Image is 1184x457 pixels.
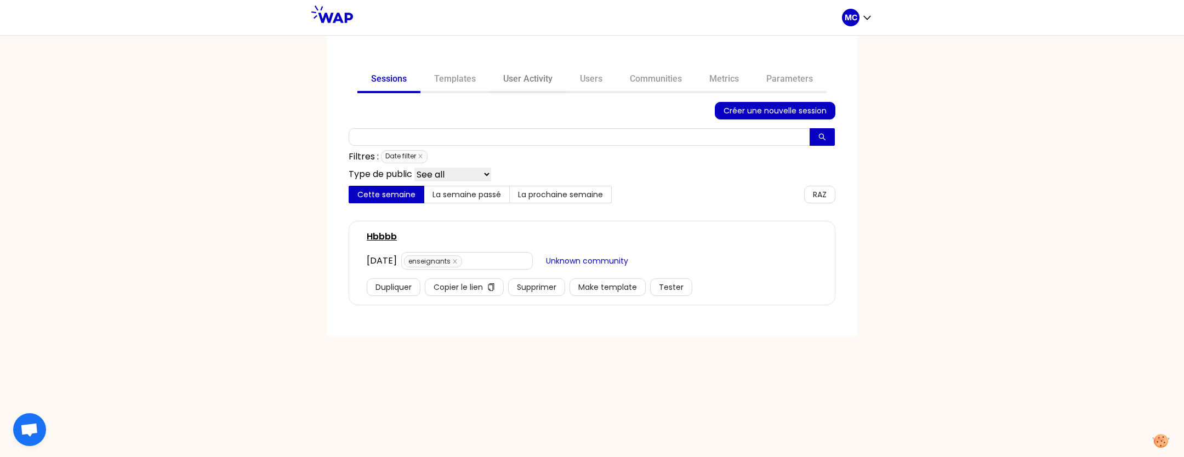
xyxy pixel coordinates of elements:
[357,189,415,200] span: Cette semaine
[1146,427,1176,454] button: Manage your preferences about cookies
[367,278,420,296] button: Dupliquer
[566,67,616,93] a: Users
[570,278,646,296] button: Make template
[434,281,483,293] span: Copier le lien
[650,278,692,296] button: Tester
[842,9,873,26] button: MC
[517,281,556,293] span: Supprimer
[696,67,753,93] a: Metrics
[518,189,603,200] span: La prochaine semaine
[367,230,397,243] a: Hbbbb
[367,254,397,267] div: [DATE]
[724,105,827,117] span: Créer une nouvelle session
[845,12,857,23] p: MC
[753,67,827,93] a: Parameters
[349,150,379,163] p: Filtres :
[432,189,501,200] span: La semaine passé
[420,67,489,93] a: Templates
[804,186,835,203] button: RAZ
[578,281,637,293] span: Make template
[813,188,827,201] span: RAZ
[349,168,412,181] p: Type de public
[818,133,826,142] span: search
[659,281,684,293] span: Tester
[381,150,428,163] span: Date filter
[810,128,835,146] button: search
[418,153,423,159] span: close
[616,67,696,93] a: Communities
[537,252,637,270] button: Unknown community
[508,278,565,296] button: Supprimer
[452,259,458,264] span: close
[715,102,835,119] button: Créer une nouvelle session
[487,283,495,292] span: copy
[404,255,462,267] span: enseignants
[546,255,628,267] span: Unknown community
[489,67,566,93] a: User Activity
[13,413,46,446] a: Ouvrir le chat
[357,67,420,93] a: Sessions
[425,278,504,296] button: Copier le liencopy
[375,281,412,293] span: Dupliquer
